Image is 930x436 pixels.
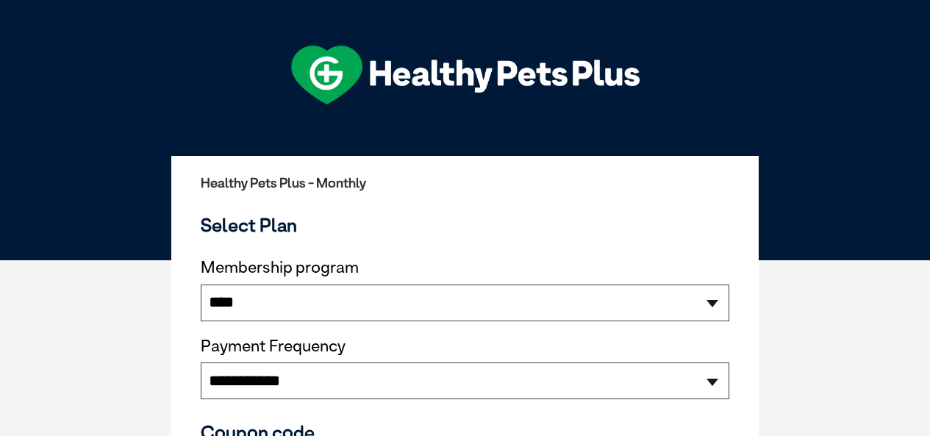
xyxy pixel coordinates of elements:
h2: Healthy Pets Plus - Monthly [201,176,729,190]
label: Payment Frequency [201,337,346,356]
label: Membership program [201,258,729,277]
img: hpp-logo-landscape-green-white.png [291,46,640,104]
h3: Select Plan [201,214,729,236]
